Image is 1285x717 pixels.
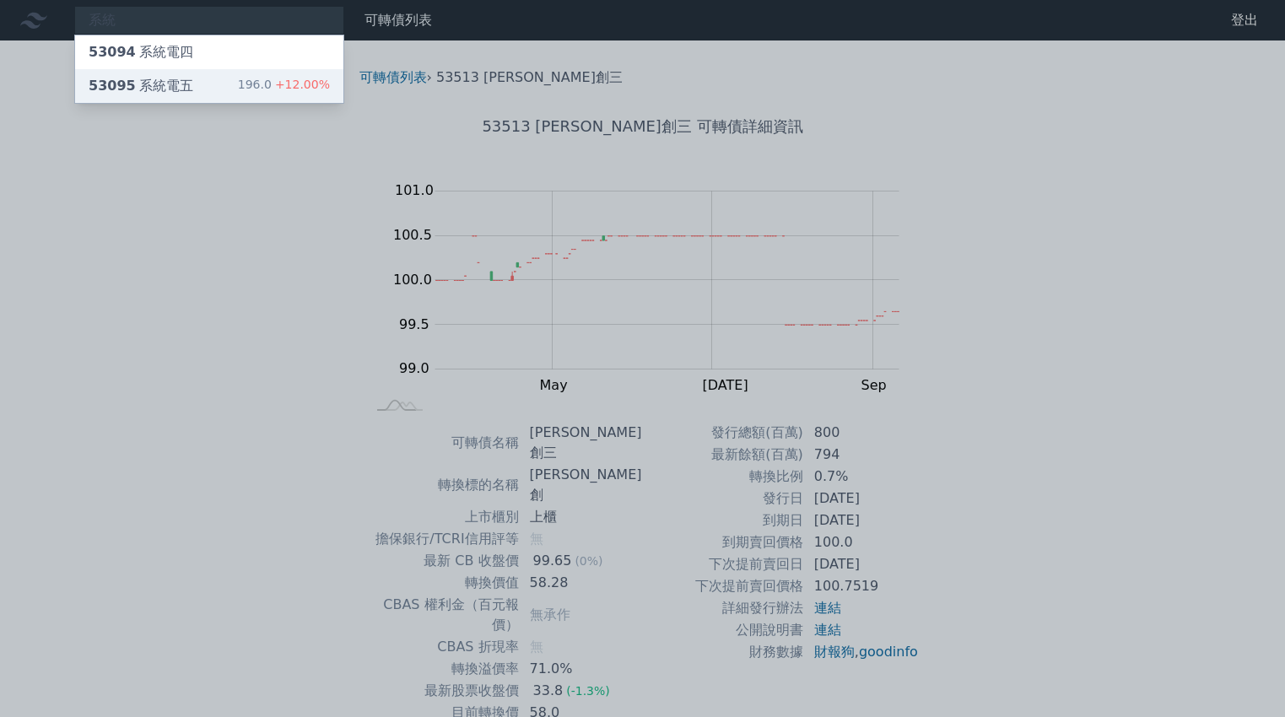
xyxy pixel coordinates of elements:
div: 系統電五 [89,76,193,96]
a: 53094系統電四 [75,35,343,69]
span: +12.00% [272,78,330,91]
a: 53095系統電五 196.0+12.00% [75,69,343,103]
span: 53095 [89,78,136,94]
div: 196.0 [238,76,330,96]
span: 53094 [89,44,136,60]
div: 系統電四 [89,42,193,62]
